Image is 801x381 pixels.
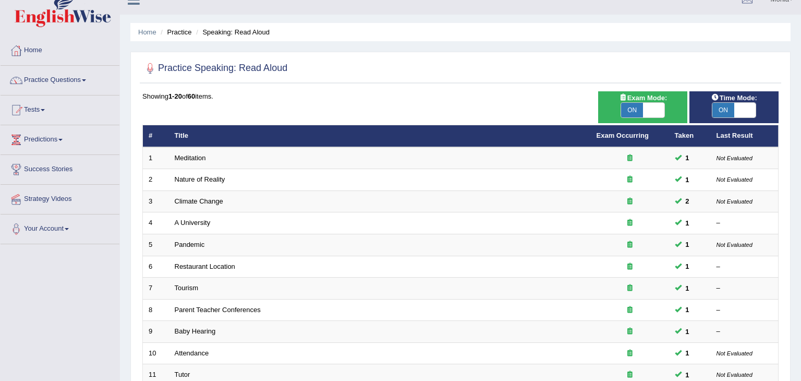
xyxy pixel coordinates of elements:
small: Not Evaluated [717,350,753,356]
span: You can still take this question [682,370,694,380]
a: Meditation [175,154,206,162]
div: Exam occurring question [597,262,663,272]
span: You can still take this question [682,196,694,207]
td: 7 [143,278,169,300]
h2: Practice Speaking: Read Aloud [142,61,287,76]
a: Tutor [175,371,190,378]
small: Not Evaluated [717,176,753,183]
div: – [717,283,773,293]
a: Practice Questions [1,66,119,92]
div: Showing of items. [142,91,779,101]
div: Exam occurring question [597,175,663,185]
a: Tests [1,96,119,122]
div: Exam occurring question [597,218,663,228]
span: Time Mode: [707,92,761,103]
a: Attendance [175,349,209,357]
td: 9 [143,321,169,343]
div: Exam occurring question [597,305,663,315]
td: 10 [143,342,169,364]
a: Exam Occurring [597,132,649,139]
div: – [717,305,773,315]
div: – [717,218,773,228]
span: You can still take this question [682,261,694,272]
th: Last Result [711,125,779,147]
span: ON [712,103,734,117]
li: Practice [158,27,191,37]
div: Exam occurring question [597,197,663,207]
div: Exam occurring question [597,283,663,293]
a: Success Stories [1,155,119,181]
small: Not Evaluated [717,242,753,248]
div: – [717,327,773,337]
td: 5 [143,234,169,256]
li: Speaking: Read Aloud [193,27,270,37]
div: Exam occurring question [597,370,663,380]
th: Taken [669,125,711,147]
div: Exam occurring question [597,153,663,163]
a: Home [1,36,119,62]
div: – [717,262,773,272]
span: You can still take this question [682,152,694,163]
b: 60 [188,92,195,100]
div: Show exams occurring in exams [598,91,687,123]
td: 3 [143,190,169,212]
div: Exam occurring question [597,349,663,359]
a: Parent Teacher Conferences [175,306,261,314]
a: Home [138,28,156,36]
a: Your Account [1,215,119,241]
small: Not Evaluated [717,155,753,161]
td: 4 [143,212,169,234]
a: Nature of Reality [175,175,225,183]
a: Strategy Videos [1,185,119,211]
div: Exam occurring question [597,240,663,250]
a: Restaurant Location [175,263,235,270]
td: 1 [143,147,169,169]
span: You can still take this question [682,218,694,229]
div: Exam occurring question [597,327,663,337]
a: Climate Change [175,197,223,205]
span: You can still take this question [682,326,694,337]
span: You can still take this question [682,174,694,185]
small: Not Evaluated [717,372,753,378]
a: Predictions [1,125,119,151]
small: Not Evaluated [717,198,753,205]
span: You can still take this question [682,239,694,250]
th: # [143,125,169,147]
span: ON [621,103,643,117]
th: Title [169,125,591,147]
td: 8 [143,299,169,321]
span: Exam Mode: [615,92,671,103]
span: You can still take this question [682,283,694,294]
a: Pandemic [175,241,205,248]
a: A University [175,219,211,227]
span: You can still take this question [682,304,694,315]
td: 2 [143,169,169,191]
a: Baby Hearing [175,327,216,335]
td: 6 [143,256,169,278]
b: 1-20 [168,92,182,100]
span: You can still take this question [682,348,694,359]
a: Tourism [175,284,199,292]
